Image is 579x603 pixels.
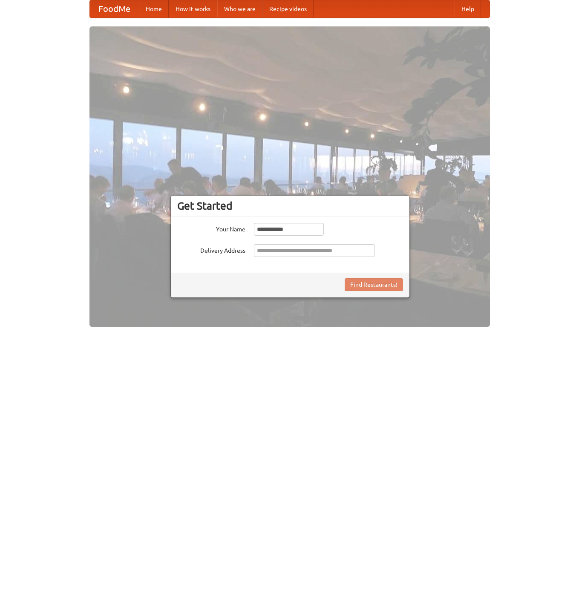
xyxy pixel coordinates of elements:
[139,0,169,17] a: Home
[262,0,314,17] a: Recipe videos
[177,223,245,234] label: Your Name
[455,0,481,17] a: Help
[345,278,403,291] button: Find Restaurants!
[90,0,139,17] a: FoodMe
[177,199,403,212] h3: Get Started
[169,0,217,17] a: How it works
[177,244,245,255] label: Delivery Address
[217,0,262,17] a: Who we are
